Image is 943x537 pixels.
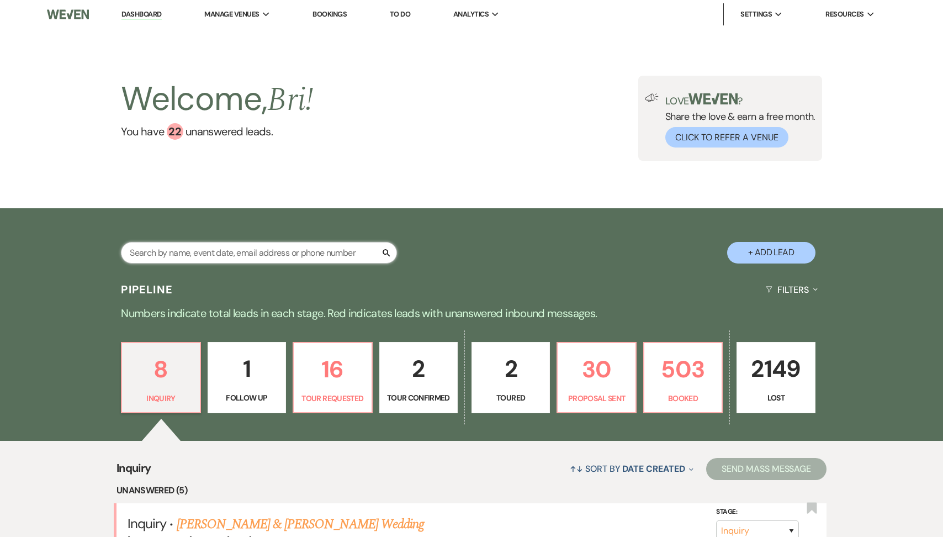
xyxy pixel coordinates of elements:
[293,342,372,414] a: 16Tour Requested
[121,242,397,264] input: Search by name, event date, email address or phone number
[74,304,869,322] p: Numbers indicate total leads in each stage. Red indicates leads with unanswered inbound messages.
[128,515,166,532] span: Inquiry
[716,506,799,518] label: Stage:
[300,392,364,404] p: Tour Requested
[121,123,313,140] a: You have 22 unanswered leads.
[121,76,313,123] h2: Welcome,
[737,342,815,414] a: 2149Lost
[645,93,659,102] img: loud-speaker-illustration.svg
[643,342,723,414] a: 503Booked
[129,351,193,388] p: 8
[761,275,822,304] button: Filters
[386,392,451,404] p: Tour Confirmed
[479,392,543,404] p: Toured
[744,392,808,404] p: Lost
[740,9,772,20] span: Settings
[167,123,183,140] div: 22
[267,75,313,125] span: Bri !
[215,392,279,404] p: Follow Up
[208,342,286,414] a: 1Follow Up
[659,93,815,148] div: Share the love & earn a free month.
[564,392,628,404] p: Proposal Sent
[665,93,815,106] p: Love ?
[471,342,550,414] a: 2Toured
[557,342,636,414] a: 30Proposal Sent
[47,3,89,26] img: Weven Logo
[121,282,173,297] h3: Pipeline
[390,9,410,19] a: To Do
[379,342,458,414] a: 2Tour Confirmed
[479,350,543,387] p: 2
[177,514,424,534] a: [PERSON_NAME] & [PERSON_NAME] Wedding
[665,127,788,148] button: Click to Refer a Venue
[215,350,279,387] p: 1
[744,350,808,387] p: 2149
[116,483,827,498] li: Unanswered (5)
[129,392,193,404] p: Inquiry
[453,9,489,20] span: Analytics
[121,9,161,20] a: Dashboard
[688,93,738,104] img: weven-logo-green.svg
[825,9,863,20] span: Resources
[727,242,815,264] button: + Add Lead
[116,460,151,483] span: Inquiry
[204,9,259,20] span: Manage Venues
[651,392,715,404] p: Booked
[300,351,364,388] p: 16
[651,351,715,388] p: 503
[622,463,685,475] span: Date Created
[706,458,827,480] button: Send Mass Message
[570,463,583,475] span: ↑↓
[565,454,698,483] button: Sort By Date Created
[386,350,451,387] p: 2
[312,9,347,19] a: Bookings
[121,342,200,414] a: 8Inquiry
[564,351,628,388] p: 30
